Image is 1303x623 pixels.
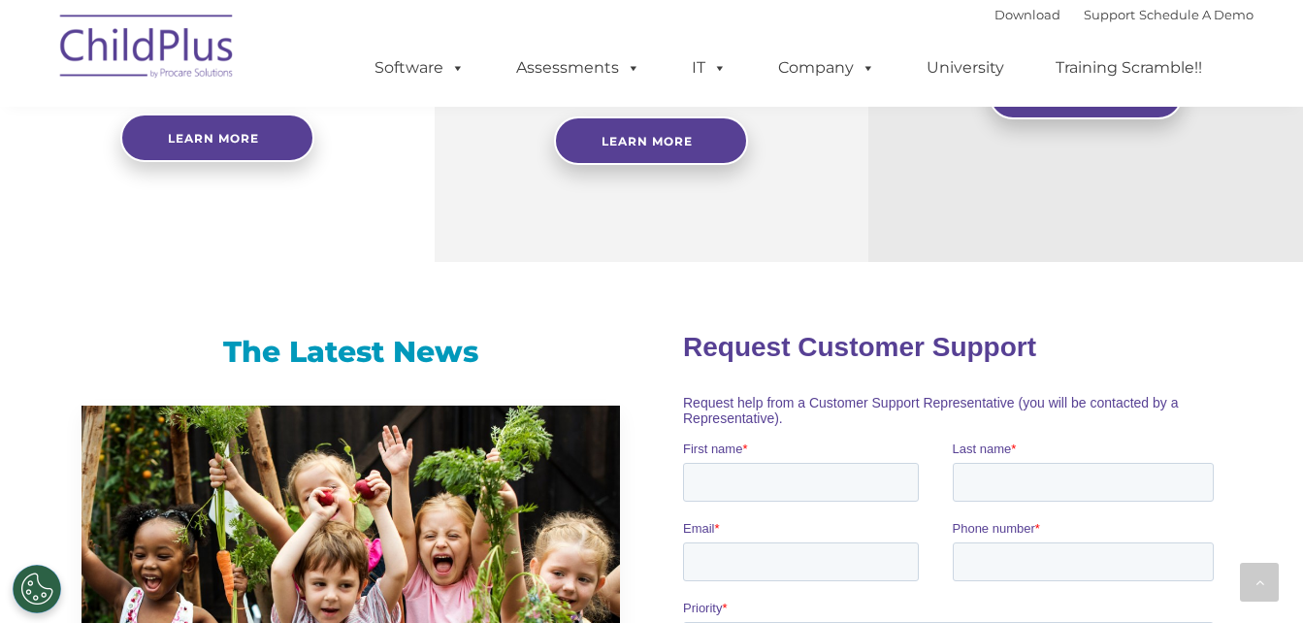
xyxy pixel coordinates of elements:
[672,49,746,87] a: IT
[13,565,61,613] button: Cookies Settings
[120,114,314,162] a: Learn more
[994,7,1060,22] a: Download
[270,128,329,143] span: Last name
[1139,7,1254,22] a: Schedule A Demo
[907,49,1024,87] a: University
[81,333,620,372] h3: The Latest News
[1036,49,1222,87] a: Training Scramble!!
[994,7,1254,22] font: |
[759,49,895,87] a: Company
[1084,7,1135,22] a: Support
[355,49,484,87] a: Software
[168,131,259,146] span: Learn more
[497,49,660,87] a: Assessments
[602,134,693,148] span: Learn More
[554,116,748,165] a: Learn More
[50,1,244,98] img: ChildPlus by Procare Solutions
[270,208,352,222] span: Phone number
